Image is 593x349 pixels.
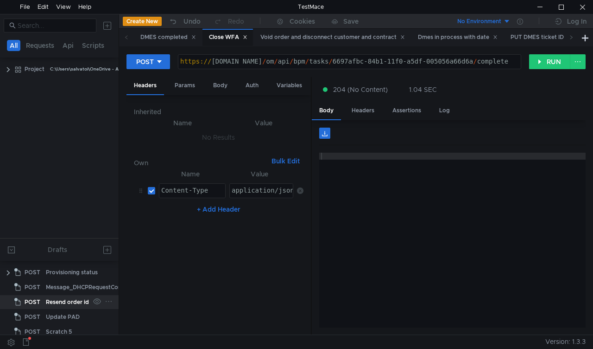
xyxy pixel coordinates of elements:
div: C:\Users\salvatoi\OneDrive - AMDOCS\Backup Folders\Documents\testmace\Project [50,62,238,76]
div: Update PAD [46,310,80,324]
div: POST [136,57,154,67]
div: Cookies [290,16,315,27]
button: Create New [123,17,162,26]
span: POST [25,265,40,279]
div: Headers [126,77,164,95]
div: Undo [183,16,201,27]
button: + Add Header [193,204,244,215]
th: Name [155,168,226,180]
div: Drafts [48,244,67,255]
button: Requests [23,40,57,51]
div: Close WFA [209,32,247,42]
th: Value [226,168,293,180]
div: PUT DMES ticket ID [511,32,572,42]
div: Scratch 5 [46,325,72,339]
div: Void order and disconnect customer and contract [260,32,405,42]
h6: Inherited [134,106,303,117]
button: Bulk Edit [268,155,303,167]
button: RUN [529,54,570,69]
div: Body [312,102,341,120]
span: Version: 1.3.3 [545,335,586,349]
div: Auth [238,77,266,94]
div: Resend order id [46,295,89,309]
span: POST [25,280,40,294]
div: 1.04 SEC [409,85,437,94]
div: Dmes in process with date [418,32,498,42]
div: Provisioning status [46,265,98,279]
button: POST [126,54,170,69]
input: Search... [18,20,91,31]
button: No Environment [446,14,511,29]
div: Log In [567,16,587,27]
nz-embed-empty: No Results [202,133,235,142]
div: Message_DHCPRequestCompleted [46,280,141,294]
span: POST [25,310,40,324]
div: Save [343,18,359,25]
th: Name [141,117,224,129]
div: Log [432,102,457,119]
div: Project [25,62,44,76]
button: Redo [207,14,251,28]
div: Body [206,77,235,94]
span: 204 (No Content) [333,84,388,95]
button: Scripts [79,40,107,51]
button: Api [60,40,76,51]
h6: Own [134,157,268,168]
div: Assertions [385,102,429,119]
span: POST [25,295,40,309]
div: Headers [344,102,382,119]
button: Undo [162,14,207,28]
th: Value [224,117,303,129]
div: Params [167,77,202,94]
div: Variables [269,77,309,94]
div: DMES completed [140,32,196,42]
button: All [7,40,20,51]
div: Redo [228,16,244,27]
span: POST [25,325,40,339]
div: No Environment [457,17,501,26]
